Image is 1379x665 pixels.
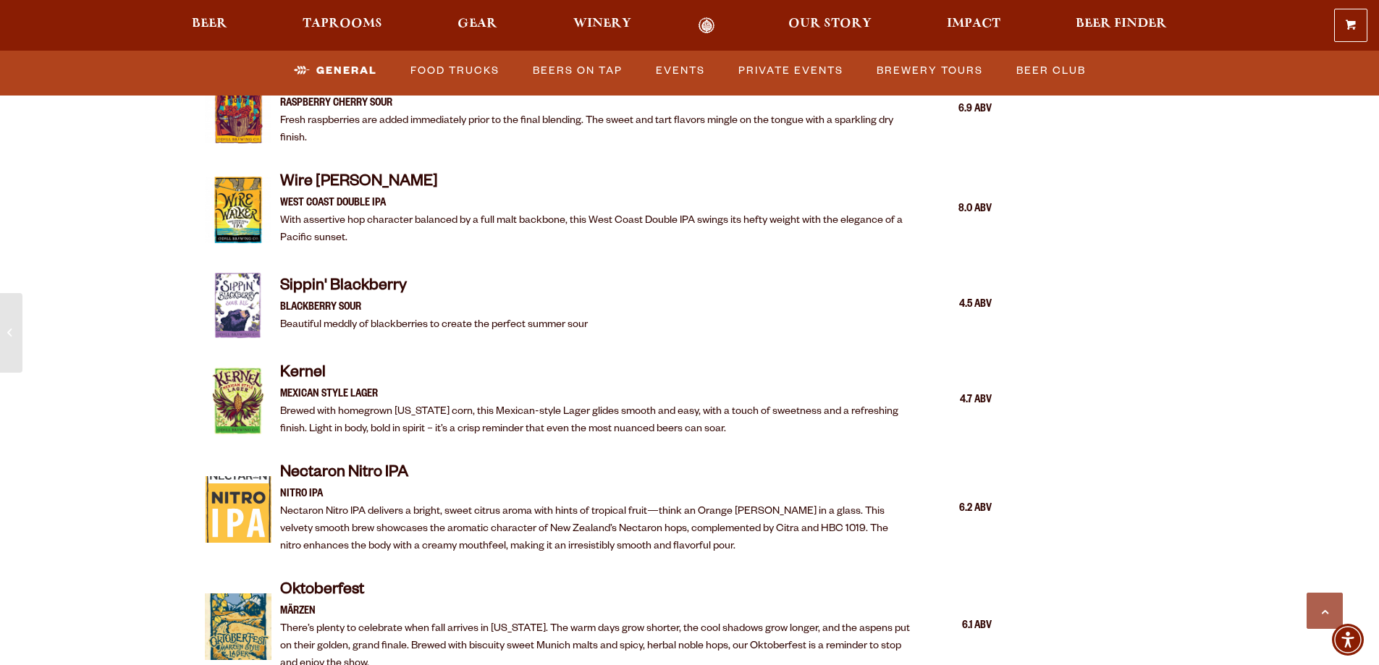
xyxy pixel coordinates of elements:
a: Brewery Tours [871,54,989,88]
span: Beer Finder [1076,18,1167,30]
a: Beer [182,17,237,34]
span: Gear [457,18,497,30]
a: Food Trucks [405,54,505,88]
div: 4.7 ABV [919,391,992,410]
a: Taprooms [293,17,392,34]
img: Item Thumbnail [205,77,271,143]
a: Private Events [733,54,849,88]
a: Our Story [779,17,881,34]
div: 6.2 ABV [919,500,992,519]
h4: Sippin' Blackberry [280,276,588,300]
p: Nectaron Nitro IPA delivers a bright, sweet citrus aroma with hints of tropical fruit—think an Or... [280,504,911,556]
div: 6.1 ABV [919,617,992,636]
a: Gear [448,17,507,34]
p: Mexican Style Lager [280,386,911,404]
p: With assertive hop character balanced by a full malt backbone, this West Coast Double IPA swings ... [280,213,911,247]
img: Item Thumbnail [205,177,271,243]
p: RASPBERRY CHERRY SOUR [280,96,911,113]
span: Our Story [788,18,872,30]
h4: Wire [PERSON_NAME] [280,172,911,195]
h4: Nectaron Nitro IPA [280,463,911,486]
span: Taprooms [303,18,382,30]
a: Beer Club [1011,54,1092,88]
div: 4.5 ABV [919,296,992,315]
span: Beer [192,18,227,30]
p: Märzen [280,603,911,621]
img: Item Thumbnail [205,272,271,339]
img: Item Thumbnail [205,593,271,660]
p: Fresh raspberries are added immediately prior to the final blending. The sweet and tart flavors m... [280,113,911,148]
img: Item Thumbnail [205,476,271,543]
a: Impact [937,17,1010,34]
div: Accessibility Menu [1332,624,1364,656]
p: Blackberry Sour [280,300,588,317]
a: General [288,54,383,88]
a: Scroll to top [1307,593,1343,629]
div: 8.0 ABV [919,200,992,219]
div: 6.9 ABV [919,101,992,119]
p: Nitro IPA [280,486,911,504]
p: West Coast Double IPA [280,195,911,213]
a: Beer Finder [1066,17,1176,34]
span: Winery [573,18,631,30]
h4: Oktoberfest [280,580,911,603]
h4: Kernel [280,363,911,386]
a: Events [650,54,711,88]
a: Winery [564,17,641,34]
a: Beers on Tap [527,54,628,88]
img: Item Thumbnail [205,368,271,434]
span: Impact [947,18,1000,30]
a: Odell Home [680,17,734,34]
p: Brewed with homegrown [US_STATE] corn, this Mexican-style Lager glides smooth and easy, with a to... [280,404,911,439]
p: Beautiful meddly of blackberries to create the perfect summer sour [280,317,588,334]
